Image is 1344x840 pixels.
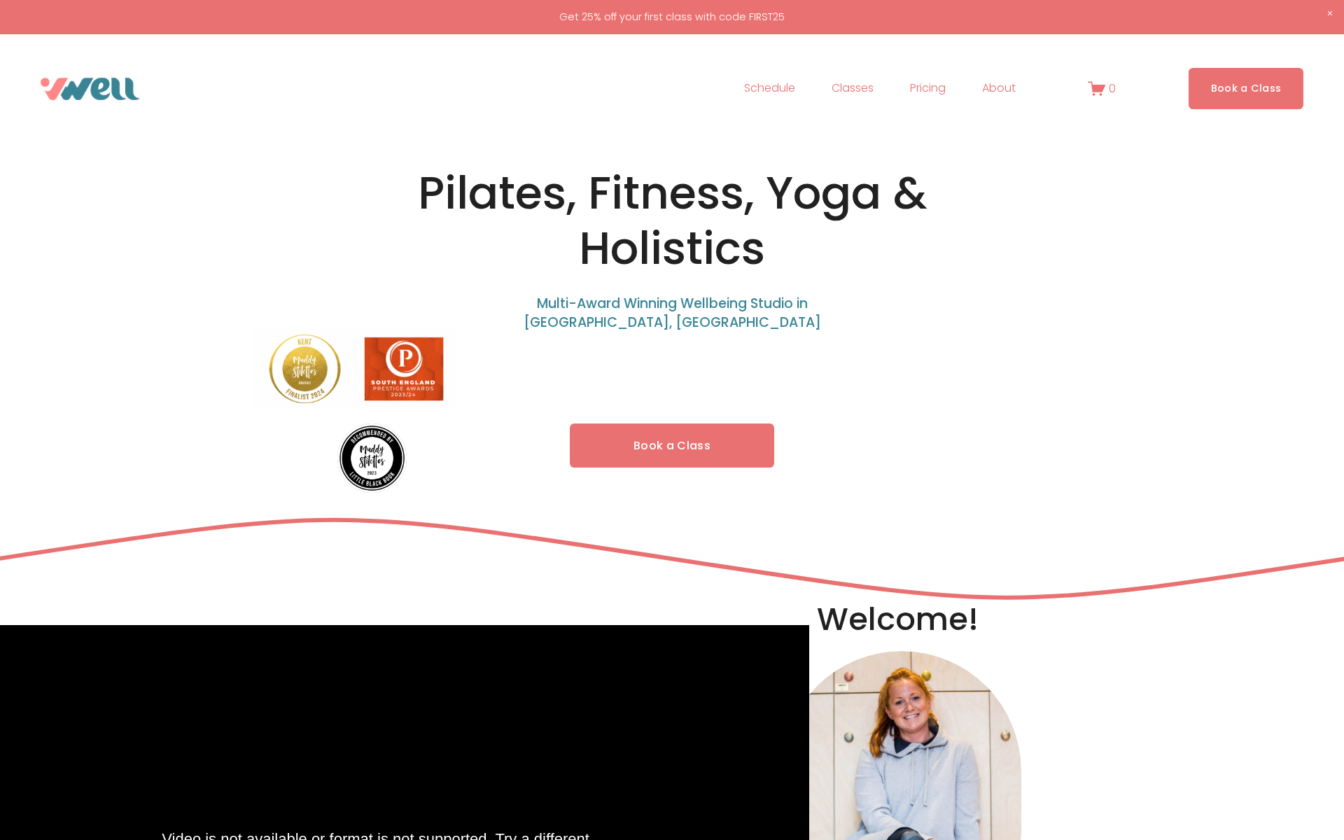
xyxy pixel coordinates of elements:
[832,78,874,100] a: folder dropdown
[1109,80,1116,97] span: 0
[41,78,140,100] img: VWell
[570,423,774,468] a: Book a Class
[1088,80,1116,97] a: 0 items in cart
[817,599,986,640] h2: Welcome!
[982,78,1016,99] span: About
[524,294,821,332] span: Multi-Award Winning Wellbeing Studio in [GEOGRAPHIC_DATA], [GEOGRAPHIC_DATA]
[358,166,986,276] h1: Pilates, Fitness, Yoga & Holistics
[910,78,946,100] a: Pricing
[832,78,874,99] span: Classes
[1189,68,1304,109] a: Book a Class
[982,78,1016,100] a: folder dropdown
[744,78,795,100] a: Schedule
